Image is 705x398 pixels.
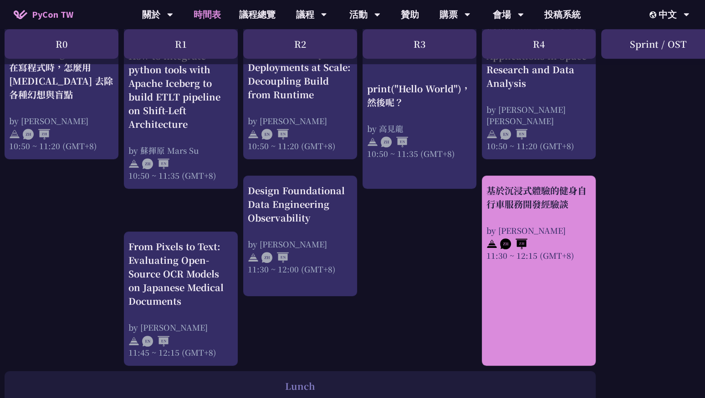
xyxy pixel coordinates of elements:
[486,22,591,151] a: Exploring NASA's Use of Python: Applications in Space Research and Data Analysis by [PERSON_NAME]...
[128,240,233,308] div: From Pixels to Text: Evaluating Open-Source OCR Models on Japanese Medical Documents
[5,3,82,26] a: PyCon TW
[248,22,352,151] a: Maintainable Python Deployments at Scale: Decoupling Build from Runtime by [PERSON_NAME] 10:50 ~ ...
[128,49,233,131] div: How to integrate python tools with Apache Iceberg to build ETLT pipeline on Shift-Left Architecture
[128,145,233,156] div: by 蘇揮原 Mars Su
[124,29,238,59] div: R1
[367,123,472,134] div: by 高見龍
[9,129,20,140] img: svg+xml;base64,PHN2ZyB4bWxucz0iaHR0cDovL3d3dy53My5vcmcvMjAwMC9zdmciIHdpZHRoPSIyNCIgaGVpZ2h0PSIyNC...
[248,115,352,126] div: by [PERSON_NAME]
[248,263,352,275] div: 11:30 ~ 12:00 (GMT+8)
[367,148,472,159] div: 10:50 ~ 11:35 (GMT+8)
[261,252,289,263] img: ZHEN.371966e.svg
[5,29,118,59] div: R0
[482,29,596,59] div: R4
[500,238,527,249] img: ZHZH.38617ef.svg
[9,379,591,393] div: Lunch
[142,159,169,170] img: ZHEN.371966e.svg
[14,10,27,19] img: Home icon of PyCon TW 2025
[486,184,591,211] div: 基於沉浸式體驗的健身自行車服務開發經驗談
[248,47,352,101] div: Maintainable Python Deployments at Scale: Decoupling Build from Runtime
[32,8,73,21] span: PyCon TW
[486,184,591,358] a: 基於沉浸式體驗的健身自行車服務開發經驗談 by [PERSON_NAME] 11:30 ~ 12:15 (GMT+8)
[500,129,527,140] img: ENEN.5a408d1.svg
[248,184,352,225] div: Design Foundational Data Engineering Observability
[9,115,114,126] div: by [PERSON_NAME]
[9,47,114,101] div: 請來的 AI Agent 同事們在寫程式時，怎麼用 [MEDICAL_DATA] 去除各種幻想與盲點
[128,170,233,181] div: 10:50 ~ 11:35 (GMT+8)
[9,140,114,151] div: 10:50 ~ 11:20 (GMT+8)
[486,140,591,151] div: 10:50 ~ 11:20 (GMT+8)
[649,11,659,18] img: Locale Icon
[142,336,169,347] img: ENEN.5a408d1.svg
[128,347,233,358] div: 11:45 ~ 12:15 (GMT+8)
[381,137,408,148] img: ZHEN.371966e.svg
[9,22,114,151] a: 請來的 AI Agent 同事們在寫程式時，怎麼用 [MEDICAL_DATA] 去除各種幻想與盲點 by [PERSON_NAME] 10:50 ~ 11:20 (GMT+8)
[248,238,352,250] div: by [PERSON_NAME]
[363,29,476,59] div: R3
[367,22,472,181] a: print("Hello World")，然後呢？ by 高見龍 10:50 ~ 11:35 (GMT+8)
[248,184,352,288] a: Design Foundational Data Engineering Observability by [PERSON_NAME] 11:30 ~ 12:00 (GMT+8)
[261,129,289,140] img: ENEN.5a408d1.svg
[23,129,50,140] img: ZHZH.38617ef.svg
[486,225,591,236] div: by [PERSON_NAME]
[248,140,352,151] div: 10:50 ~ 11:20 (GMT+8)
[128,240,233,358] a: From Pixels to Text: Evaluating Open-Source OCR Models on Japanese Medical Documents by [PERSON_N...
[248,252,259,263] img: svg+xml;base64,PHN2ZyB4bWxucz0iaHR0cDovL3d3dy53My5vcmcvMjAwMC9zdmciIHdpZHRoPSIyNCIgaGVpZ2h0PSIyNC...
[486,238,497,249] img: svg+xml;base64,PHN2ZyB4bWxucz0iaHR0cDovL3d3dy53My5vcmcvMjAwMC9zdmciIHdpZHRoPSIyNCIgaGVpZ2h0PSIyNC...
[486,104,591,126] div: by [PERSON_NAME] [PERSON_NAME]
[248,129,259,140] img: svg+xml;base64,PHN2ZyB4bWxucz0iaHR0cDovL3d3dy53My5vcmcvMjAwMC9zdmciIHdpZHRoPSIyNCIgaGVpZ2h0PSIyNC...
[367,82,472,109] div: print("Hello World")，然後呢？
[486,250,591,261] div: 11:30 ~ 12:15 (GMT+8)
[128,322,233,333] div: by [PERSON_NAME]
[128,22,233,181] a: How to integrate python tools with Apache Iceberg to build ETLT pipeline on Shift-Left Architectu...
[486,129,497,140] img: svg+xml;base64,PHN2ZyB4bWxucz0iaHR0cDovL3d3dy53My5vcmcvMjAwMC9zdmciIHdpZHRoPSIyNCIgaGVpZ2h0PSIyNC...
[128,336,139,347] img: svg+xml;base64,PHN2ZyB4bWxucz0iaHR0cDovL3d3dy53My5vcmcvMjAwMC9zdmciIHdpZHRoPSIyNCIgaGVpZ2h0PSIyNC...
[243,29,357,59] div: R2
[367,137,378,148] img: svg+xml;base64,PHN2ZyB4bWxucz0iaHR0cDovL3d3dy53My5vcmcvMjAwMC9zdmciIHdpZHRoPSIyNCIgaGVpZ2h0PSIyNC...
[128,159,139,170] img: svg+xml;base64,PHN2ZyB4bWxucz0iaHR0cDovL3d3dy53My5vcmcvMjAwMC9zdmciIHdpZHRoPSIyNCIgaGVpZ2h0PSIyNC...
